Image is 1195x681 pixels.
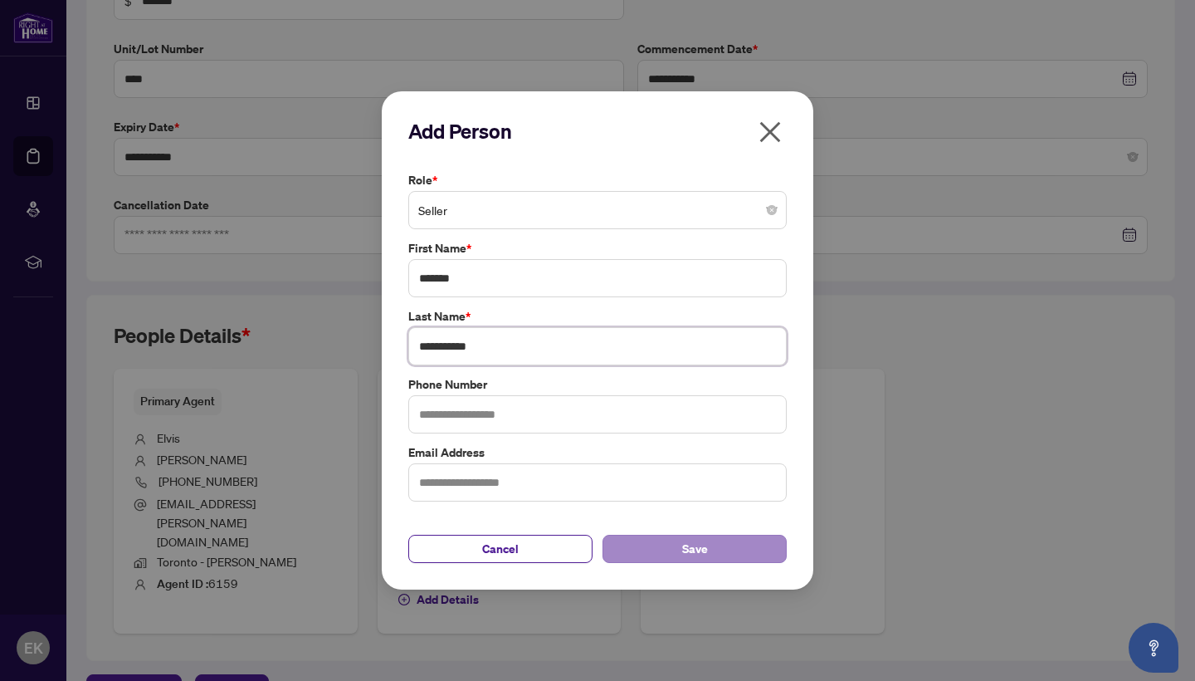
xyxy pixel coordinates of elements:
[408,171,787,189] label: Role
[418,194,777,226] span: Seller
[482,536,519,562] span: Cancel
[757,119,783,145] span: close
[408,239,787,257] label: First Name
[602,535,787,563] button: Save
[408,535,593,563] button: Cancel
[408,375,787,394] label: Phone Number
[767,205,777,215] span: close-circle
[408,443,787,462] label: Email Address
[408,307,787,326] label: Last Name
[1129,623,1178,673] button: Open asap
[682,536,708,562] span: Save
[408,118,787,145] h2: Add Person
